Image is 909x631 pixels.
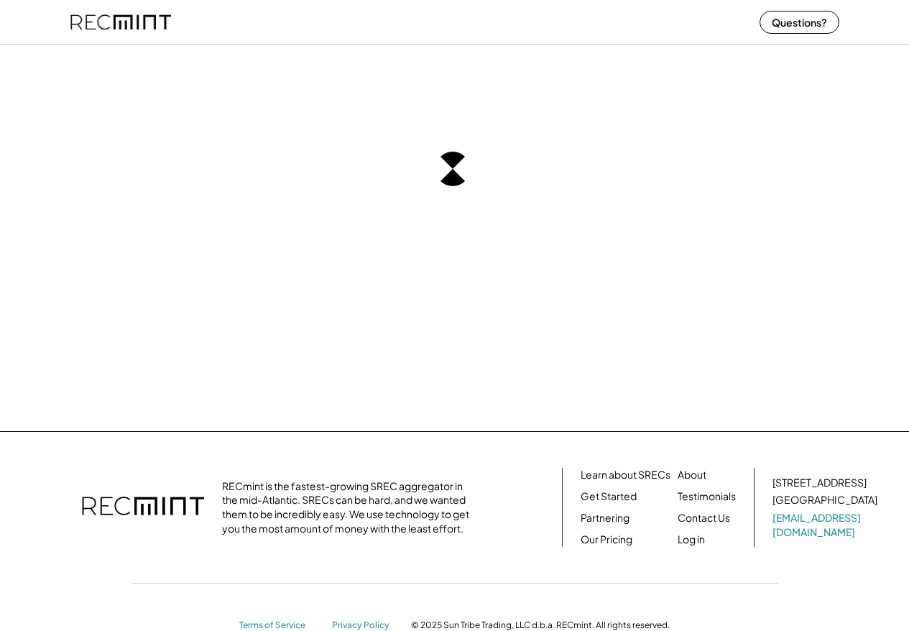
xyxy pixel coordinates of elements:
a: Our Pricing [581,533,632,547]
a: [EMAIL_ADDRESS][DOMAIN_NAME] [772,511,880,539]
div: [GEOGRAPHIC_DATA] [772,493,877,507]
a: Testimonials [678,489,736,504]
a: Get Started [581,489,637,504]
a: Learn about SRECs [581,468,670,482]
button: Questions? [760,11,839,34]
a: Contact Us [678,511,730,525]
a: About [678,468,706,482]
div: © 2025 Sun Tribe Trading, LLC d.b.a. RECmint. All rights reserved. [411,620,670,631]
img: recmint-logotype%403x%20%281%29.jpeg [70,3,171,41]
a: Partnering [581,511,629,525]
img: recmint-logotype%403x.png [82,482,204,533]
div: RECmint is the fastest-growing SREC aggregator in the mid-Atlantic. SRECs can be hard, and we wan... [222,479,477,535]
div: [STREET_ADDRESS] [772,476,867,490]
a: Log in [678,533,705,547]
